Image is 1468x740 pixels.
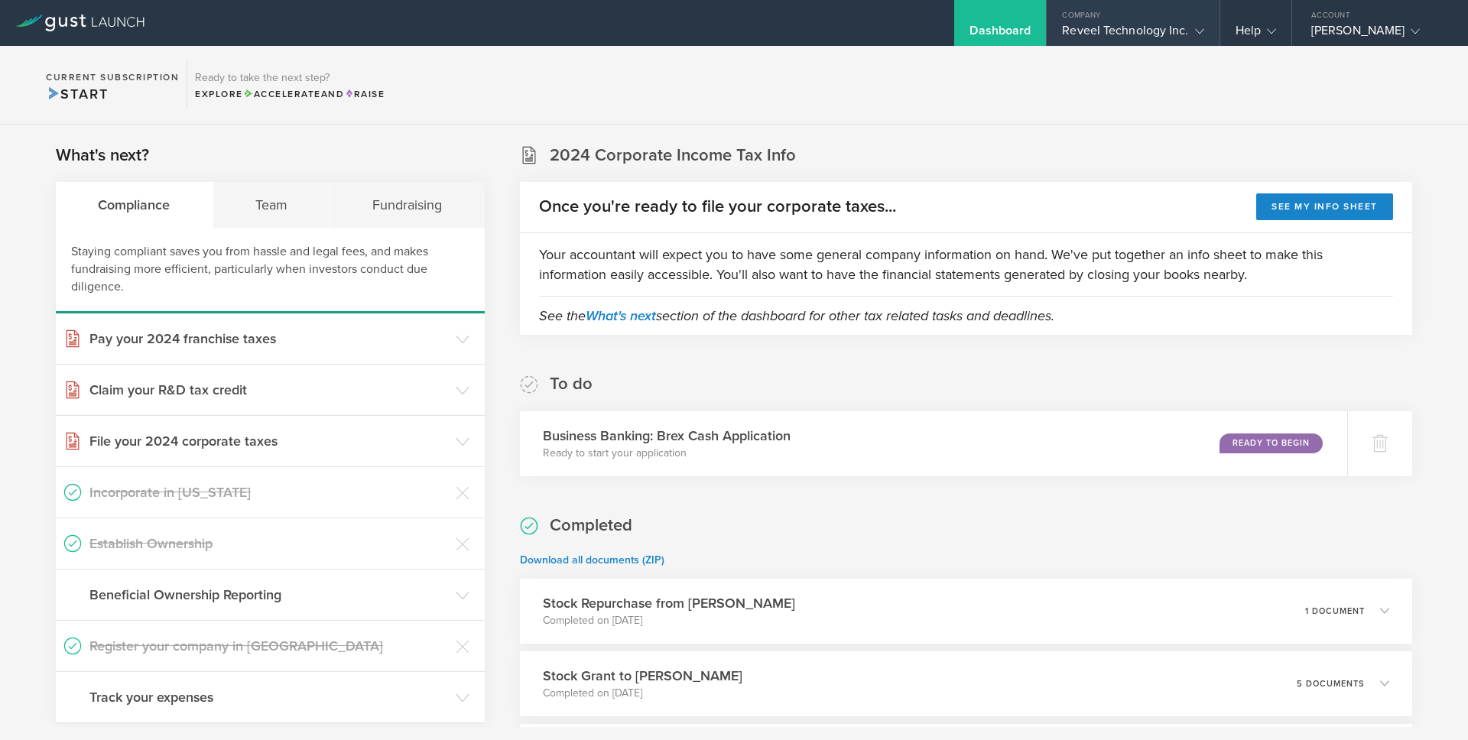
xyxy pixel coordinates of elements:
p: 1 document [1305,607,1365,615]
div: [PERSON_NAME] [1311,23,1441,46]
div: Team [213,182,331,228]
h3: File your 2024 corporate taxes [89,431,448,451]
h3: Business Banking: Brex Cash Application [543,426,791,446]
h2: Completed [550,514,632,537]
h3: Incorporate in [US_STATE] [89,482,448,502]
div: Compliance [56,182,213,228]
span: Start [46,86,108,102]
span: Raise [344,89,385,99]
div: Staying compliant saves you from hassle and legal fees, and makes fundraising more efficient, par... [56,228,485,313]
h3: Establish Ownership [89,534,448,553]
h3: Beneficial Ownership Reporting [89,585,448,605]
div: Reveel Technology Inc. [1062,23,1203,46]
p: Your accountant will expect you to have some general company information on hand. We've put toget... [539,245,1393,284]
div: Explore [195,87,385,101]
a: Download all documents (ZIP) [520,553,664,566]
p: Completed on [DATE] [543,686,742,701]
div: Ready to Begin [1220,433,1323,453]
h2: Once you're ready to file your corporate taxes... [539,196,896,218]
h2: What's next? [56,144,149,167]
div: Fundraising [330,182,485,228]
a: What's next [586,307,656,324]
span: and [243,89,345,99]
span: Accelerate [243,89,321,99]
p: Ready to start your application [543,446,791,461]
div: Ready to take the next step?ExploreAccelerateandRaise [187,61,392,109]
h3: Stock Repurchase from [PERSON_NAME] [543,593,795,613]
h3: Stock Grant to [PERSON_NAME] [543,666,742,686]
p: Completed on [DATE] [543,613,795,628]
h2: To do [550,373,593,395]
h3: Pay your 2024 franchise taxes [89,329,448,349]
p: 5 documents [1297,680,1365,688]
h2: Current Subscription [46,73,179,82]
em: See the section of the dashboard for other tax related tasks and deadlines. [539,307,1054,324]
div: Dashboard [969,23,1031,46]
h2: 2024 Corporate Income Tax Info [550,144,796,167]
h3: Ready to take the next step? [195,73,385,83]
h3: Claim your R&D tax credit [89,380,448,400]
div: Help [1236,23,1276,46]
h3: Track your expenses [89,687,448,707]
button: See my info sheet [1256,193,1393,220]
div: Business Banking: Brex Cash ApplicationReady to start your applicationReady to Begin [520,411,1347,476]
h3: Register your company in [GEOGRAPHIC_DATA] [89,636,448,656]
